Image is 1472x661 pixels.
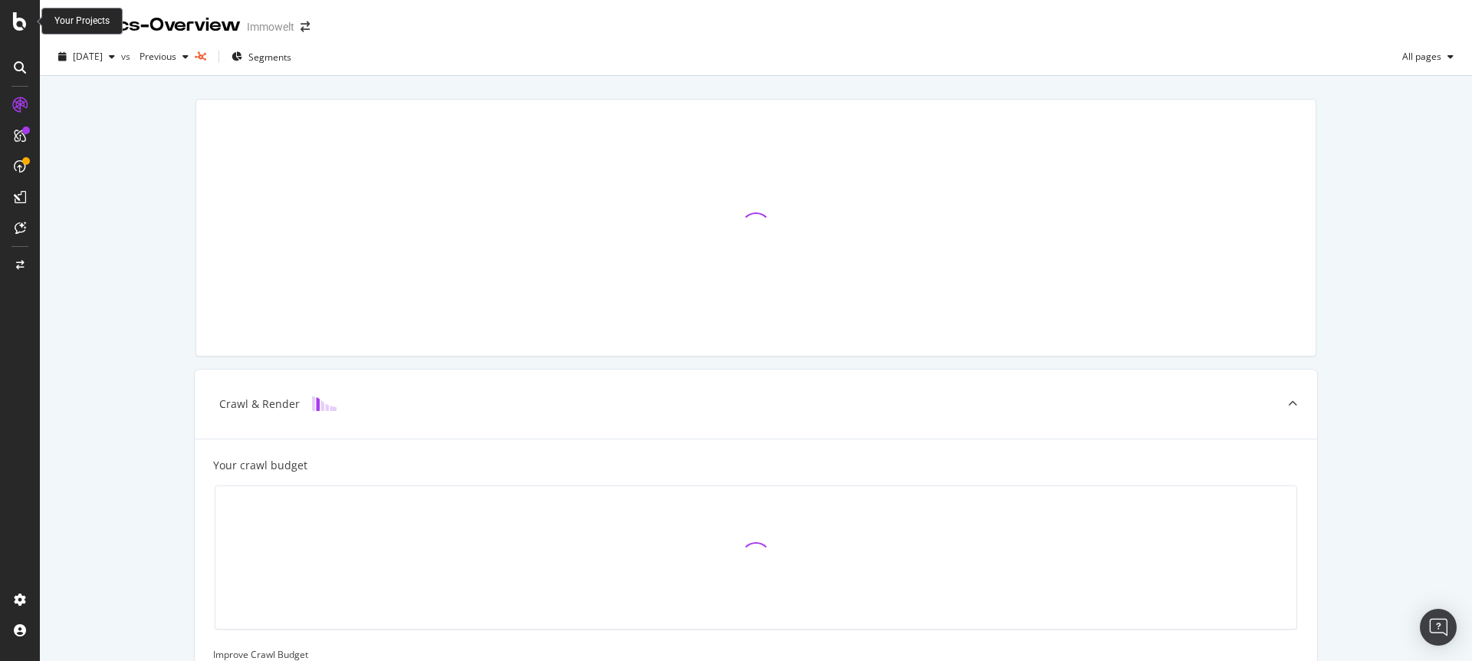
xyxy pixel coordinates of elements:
div: Analytics - Overview [52,12,241,38]
div: Your crawl budget [213,458,307,473]
div: Improve Crawl Budget [213,648,1299,661]
span: All pages [1396,50,1441,63]
button: Segments [225,44,297,69]
img: block-icon [312,396,337,411]
div: Your Projects [54,15,110,28]
div: Open Intercom Messenger [1420,609,1457,646]
button: [DATE] [52,44,121,69]
button: Previous [133,44,195,69]
span: Previous [133,50,176,63]
button: All pages [1396,44,1460,69]
div: Immowelt [247,19,294,35]
div: arrow-right-arrow-left [301,21,310,32]
span: vs [121,50,133,63]
div: Crawl & Render [219,396,300,412]
span: 2025 Aug. 8th [73,50,103,63]
span: Segments [248,51,291,64]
